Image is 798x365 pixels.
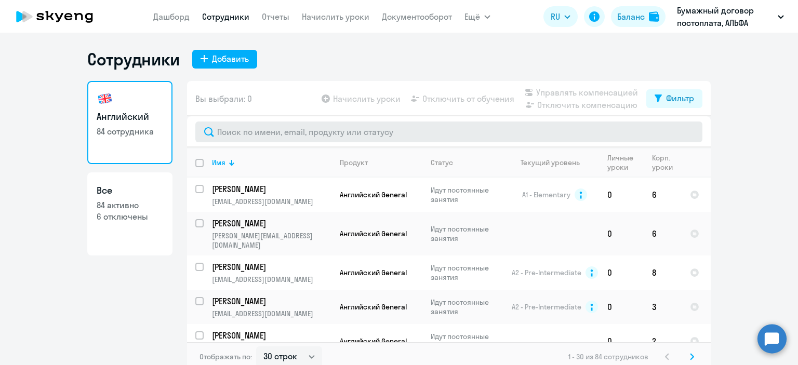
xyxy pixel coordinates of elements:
img: balance [649,11,659,22]
a: Все84 активно6 отключены [87,172,172,255]
p: Идут постоянные занятия [431,263,502,282]
p: [PERSON_NAME] [212,261,329,273]
div: Добавить [212,52,249,65]
a: Английский84 сотрудника [87,81,172,164]
td: 0 [599,290,644,324]
div: Имя [212,158,331,167]
a: Начислить уроки [302,11,369,22]
a: Сотрудники [202,11,249,22]
span: Английский General [340,229,407,238]
a: [PERSON_NAME] [212,330,331,341]
input: Поиск по имени, email, продукту или статусу [195,121,702,142]
button: Ещё [464,6,490,27]
div: Статус [431,158,453,167]
a: Отчеты [262,11,289,22]
button: Добавить [192,50,257,69]
span: Отображать по: [199,352,252,361]
a: [PERSON_NAME] [212,261,331,273]
p: Идут постоянные занятия [431,185,502,204]
span: A2 - Pre-Intermediate [512,302,581,312]
div: Текущий уровень [511,158,598,167]
div: Имя [212,158,225,167]
button: Бумажный договор постоплата, АЛЬФА ПАРТНЕР, ООО [672,4,789,29]
div: Фильтр [666,92,694,104]
span: Вы выбрали: 0 [195,92,252,105]
p: 6 отключены [97,211,163,222]
td: 8 [644,255,682,290]
td: 6 [644,178,682,212]
a: Дашборд [153,11,190,22]
span: Английский General [340,190,407,199]
span: A1 - Elementary [522,190,570,199]
span: A2 - Pre-Intermediate [512,268,581,277]
p: [PERSON_NAME][EMAIL_ADDRESS][DOMAIN_NAME] [212,231,331,250]
p: Бумажный договор постоплата, АЛЬФА ПАРТНЕР, ООО [677,4,774,29]
td: 0 [599,255,644,290]
p: Идут постоянные занятия [431,332,502,350]
a: [PERSON_NAME] [212,218,331,229]
div: Личные уроки [607,153,643,172]
span: Ещё [464,10,480,23]
p: [PERSON_NAME] [212,330,329,341]
td: 0 [599,212,644,255]
p: [PERSON_NAME] [212,295,329,307]
p: [PERSON_NAME] [212,218,329,229]
h1: Сотрудники [87,49,180,70]
h3: Все [97,184,163,197]
button: Фильтр [646,89,702,108]
p: 84 активно [97,199,163,211]
p: [EMAIL_ADDRESS][DOMAIN_NAME] [212,197,331,206]
img: english [97,90,113,107]
a: [PERSON_NAME] [212,183,331,195]
p: [PERSON_NAME] [212,183,329,195]
span: Английский General [340,268,407,277]
td: 6 [644,212,682,255]
p: Идут постоянные занятия [431,298,502,316]
a: Документооборот [382,11,452,22]
button: RU [543,6,578,27]
td: 2 [644,324,682,358]
span: Английский General [340,302,407,312]
span: 1 - 30 из 84 сотрудников [568,352,648,361]
p: [EMAIL_ADDRESS][DOMAIN_NAME] [212,309,331,318]
td: 0 [599,324,644,358]
div: Текущий уровень [521,158,580,167]
td: 3 [644,290,682,324]
div: Корп. уроки [652,153,681,172]
p: Идут постоянные занятия [431,224,502,243]
span: RU [551,10,560,23]
p: [EMAIL_ADDRESS][DOMAIN_NAME] [212,275,331,284]
p: 84 сотрудника [97,126,163,137]
div: Баланс [617,10,645,23]
h3: Английский [97,110,163,124]
td: 0 [599,178,644,212]
div: Продукт [340,158,368,167]
a: [PERSON_NAME] [212,295,331,307]
span: Английский General [340,336,407,346]
button: Балансbalance [611,6,666,27]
